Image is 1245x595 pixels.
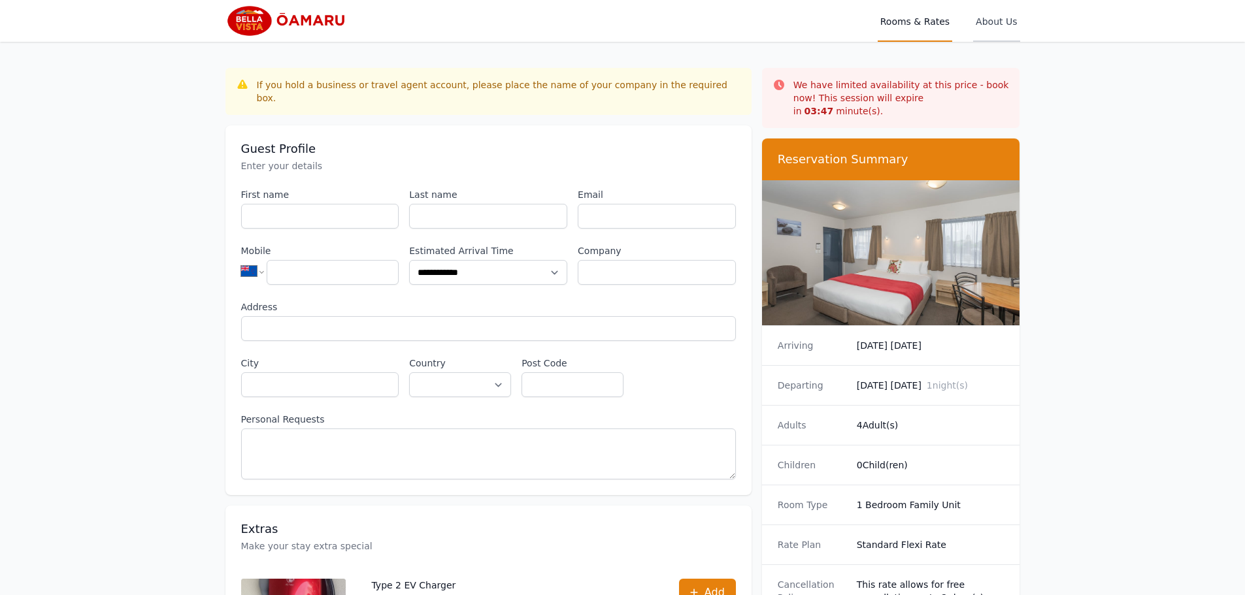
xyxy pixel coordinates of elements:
dt: Room Type [778,498,846,511]
h3: Extras [241,521,736,537]
div: If you hold a business or travel agent account, please place the name of your company in the requ... [257,78,741,105]
dt: Adults [778,419,846,432]
label: Company [578,244,736,257]
strong: 03 : 47 [805,106,834,116]
img: Bella Vista Oamaru [225,5,352,37]
dt: Rate Plan [778,538,846,551]
label: Email [578,188,736,201]
label: First name [241,188,399,201]
p: Make your stay extra special [241,539,736,553]
label: Last name [409,188,567,201]
h3: Guest Profile [241,141,736,157]
label: Country [409,357,511,370]
dt: Arriving [778,339,846,352]
span: 1 night(s) [927,380,968,391]
label: Mobile [241,244,399,257]
dd: 1 Bedroom Family Unit [857,498,1004,511]
label: Estimated Arrival Time [409,244,567,257]
p: Enter your details [241,159,736,172]
dt: Departing [778,379,846,392]
label: Personal Requests [241,413,736,426]
dd: 4 Adult(s) [857,419,1004,432]
label: Address [241,300,736,314]
h3: Reservation Summary [778,152,1004,167]
label: Post Code [522,357,623,370]
dd: 0 Child(ren) [857,458,1004,472]
img: 1 Bedroom Family Unit [762,180,1020,325]
dd: Standard Flexi Rate [857,538,1004,551]
dt: Children [778,458,846,472]
p: Type 2 EV Charger [372,579,468,592]
label: City [241,357,399,370]
p: We have limited availability at this price - book now! This session will expire in minute(s). [793,78,1010,118]
dd: [DATE] [DATE] [857,379,1004,392]
dd: [DATE] [DATE] [857,339,1004,352]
